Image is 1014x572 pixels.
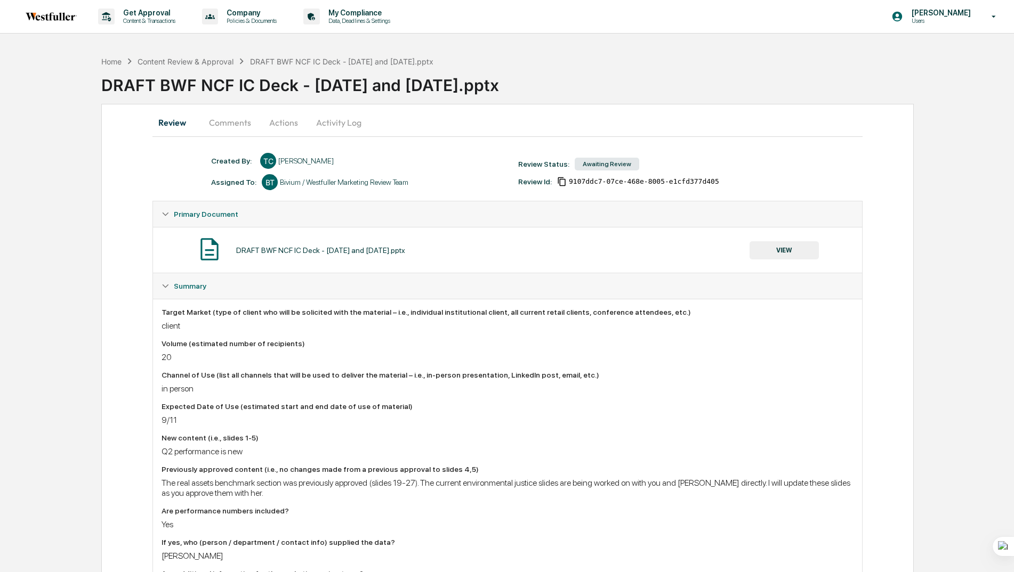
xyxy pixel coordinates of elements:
div: Are performance numbers included? [162,506,853,515]
div: If yes, who (person / department / contact info) supplied the data? [162,538,853,546]
div: Primary Document [153,227,862,273]
div: 20 [162,352,853,362]
div: Yes [162,519,853,529]
button: Activity Log [308,110,370,135]
p: My Compliance [320,9,396,17]
div: Target Market (type of client who will be solicited with the material – i.e., individual institut... [162,308,853,316]
span: Summary [174,282,206,290]
div: Channel of Use (list all channels that will be used to deliver the material – i.e., in-person pre... [162,371,853,379]
div: Review Id: [518,177,552,186]
div: Primary Document [153,201,862,227]
span: Copy Id [557,177,567,186]
div: Q2 performance is new [162,446,853,456]
span: Primary Document [174,210,238,218]
button: VIEW [750,241,819,259]
div: Bivium / Westfuller Marketing Review Team [280,178,408,186]
div: secondary tabs example [152,110,862,135]
span: Pylon [106,59,129,67]
img: Document Icon [196,236,223,263]
div: Awaiting Review [575,158,639,170]
div: DRAFT BWF NCF IC Deck - [DATE] and [DATE].pptx [101,67,1014,95]
div: Summary [153,273,862,299]
div: BT [262,174,278,190]
p: [PERSON_NAME] [903,9,976,17]
div: Previously approved content (i.e., no changes made from a previous approval to slides 4,5) [162,465,853,473]
p: Get Approval [115,9,181,17]
div: TC [260,153,276,169]
div: Created By: ‎ ‎ [211,157,255,165]
img: logo [26,12,77,21]
div: The real assets benchmark section was previously approved (slides 19-27). The current environment... [162,478,853,498]
p: Content & Transactions [115,17,181,24]
a: Powered byPylon [75,58,129,67]
div: Review Status: [518,160,569,168]
div: [PERSON_NAME] [278,157,334,165]
button: Review [152,110,200,135]
p: Users [903,17,976,24]
div: client [162,321,853,331]
div: 9/11 [162,415,853,425]
div: Expected Date of Use (estimated start and end date of use of material) [162,402,853,411]
div: DRAFT BWF NCF IC Deck - [DATE] and [DATE].pptx [250,57,433,66]
div: Volume (estimated number of recipients) [162,339,853,348]
div: Home [101,57,122,66]
button: Comments [200,110,260,135]
p: Data, Deadlines & Settings [320,17,396,24]
div: New content (i.e., slides 1-5) [162,434,853,442]
button: Actions [260,110,308,135]
span: 9107ddc7-07ce-468e-8005-e1cfd377d405 [569,177,719,186]
div: [PERSON_NAME] [162,551,853,561]
p: Company [218,9,282,17]
div: DRAFT BWF NCF IC Deck - [DATE] and [DATE].pptx [236,246,405,255]
div: Content Review & Approval [138,57,234,66]
div: Assigned To: [211,178,256,186]
div: in person [162,383,853,394]
p: Policies & Documents [218,17,282,24]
